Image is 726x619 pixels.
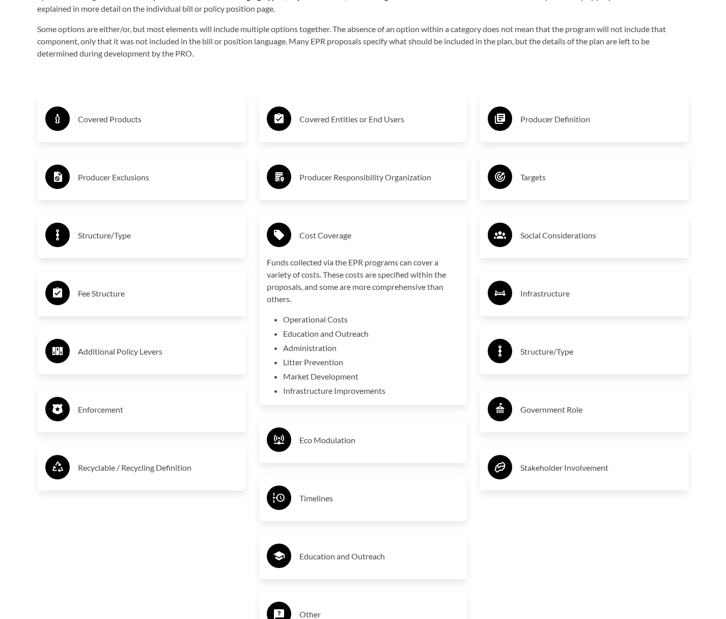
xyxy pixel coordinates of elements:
[520,169,681,185] h3: Targets
[283,328,460,340] li: Education and Outreach
[520,460,681,476] h3: Stakeholder Involvement
[520,285,681,302] h3: Infrastructure
[283,342,460,354] li: Administration
[78,169,238,185] h3: Producer Exclusions
[283,356,460,368] li: Litter Prevention
[78,111,238,127] h3: Covered Products
[299,432,460,448] h3: Eco Modulation
[283,385,460,397] li: Infrastructure Improvements
[78,460,238,476] h3: Recyclable / Recycling Definition
[267,256,460,305] p: Funds collected via the EPR programs can cover a variety of costs. These costs are specified with...
[299,490,460,506] h3: Timelines
[299,227,460,244] h3: Cost Coverage
[283,313,460,326] li: Operational Costs
[78,343,238,360] h3: Additional Policy Levers
[520,401,681,418] h3: Government Role
[78,401,238,418] h3: Enforcement
[520,111,681,127] h3: Producer Definition
[37,23,689,60] p: Some options are either/or, but most elements will include multiple options together. The absence...
[283,370,460,383] li: Market Development
[520,227,681,244] h3: Social Considerations
[78,227,238,244] h3: Structure/Type
[78,285,238,302] h3: Fee Structure
[299,169,460,185] h3: Producer Responsibility Organization
[299,548,460,564] h3: Education and Outreach
[299,111,460,127] h3: Covered Entities or End Users
[520,343,681,360] h3: Structure/Type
